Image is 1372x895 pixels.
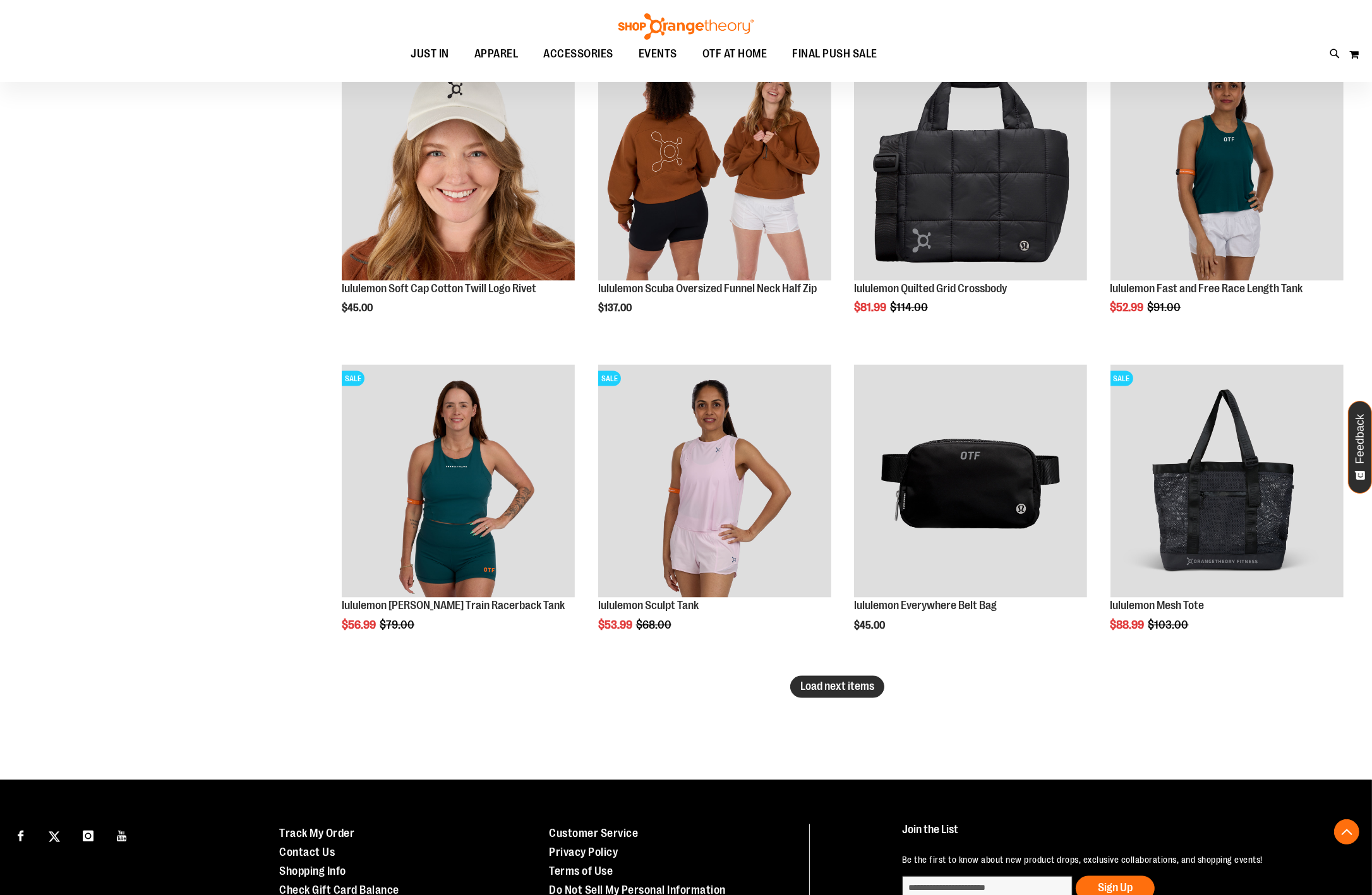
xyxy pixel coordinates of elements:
[1148,301,1183,314] span: $91.00
[77,824,99,846] a: Visit our Instagram page
[598,302,634,314] span: $137.00
[335,359,581,663] div: product
[1334,819,1359,845] button: Back To Top
[44,824,66,846] a: Visit our X page
[342,365,575,600] a: lululemon Wunder Train Racerback TankSALE
[342,599,565,612] a: lululemon [PERSON_NAME] Train Racerback Tank
[380,619,416,631] span: $79.00
[543,40,613,68] span: ACCESSORIES
[342,47,575,280] img: Main view of 2024 Convention lululemon Soft Cap Cotton Twill Logo Rivet
[474,40,519,68] span: APPAREL
[598,599,699,612] a: lululemon Sculpt Tank
[617,13,755,40] img: Shop Orangetheory
[902,824,1340,848] h4: Join the List
[592,41,838,346] div: product
[890,301,930,314] span: $114.00
[598,282,817,295] a: lululemon Scuba Oversized Funnel Neck Half Zip
[626,40,690,69] a: EVENTS
[854,620,887,631] span: $45.00
[848,41,1093,346] div: product
[1148,619,1191,631] span: $103.00
[1110,301,1146,314] span: $52.99
[854,599,997,612] a: lululemon Everywhere Belt Bag
[636,619,673,631] span: $68.00
[854,365,1087,598] img: lululemon Everywhere Belt Bag
[342,619,378,631] span: $56.99
[902,854,1340,867] p: Be the first to know about new product drops, exclusive collaborations, and shopping events!
[598,371,621,386] span: SALE
[598,365,831,598] img: Main Image of 1538347
[1098,882,1133,894] span: Sign Up
[598,619,634,631] span: $53.99
[279,846,335,859] a: Contact Us
[1110,365,1344,598] img: Product image for lululemon Mesh Tote
[1110,47,1344,282] a: Main view of 2024 August lululemon Fast and Free Race Length TankSALE
[854,47,1087,280] img: lululemon Quilted Grid Crossbody
[690,40,780,69] a: OTF AT HOME
[1110,282,1303,295] a: lululemon Fast and Free Race Length Tank
[549,846,618,859] a: Privacy Policy
[598,47,831,282] a: Main view of lululemon Womens Scuba Oversized Funnel Neck
[1354,414,1366,464] span: Feedback
[549,865,613,878] a: Terms of Use
[854,365,1087,600] a: lululemon Everywhere Belt Bag
[854,301,888,314] span: $81.99
[335,41,581,346] div: product
[1110,371,1133,386] span: SALE
[342,47,575,282] a: Main view of 2024 Convention lululemon Soft Cap Cotton Twill Logo Rivet
[549,827,638,840] a: Customer Service
[1110,365,1344,600] a: Product image for lululemon Mesh ToteSALE
[342,371,364,386] span: SALE
[1348,401,1372,494] button: Feedback - Show survey
[279,865,346,878] a: Shopping Info
[1110,619,1146,631] span: $88.99
[398,40,462,69] a: JUST IN
[342,365,575,598] img: lululemon Wunder Train Racerback Tank
[639,40,677,68] span: EVENTS
[49,831,60,843] img: Twitter
[531,40,626,69] a: ACCESSORIES
[1110,599,1205,612] a: lululemon Mesh Tote
[592,359,838,663] div: product
[411,40,449,68] span: JUST IN
[854,47,1087,282] a: lululemon Quilted Grid CrossbodySALE
[854,282,1007,295] a: lululemon Quilted Grid Crossbody
[279,827,354,840] a: Track My Order
[598,47,831,280] img: Main view of lululemon Womens Scuba Oversized Funnel Neck
[9,824,32,846] a: Visit our Facebook page
[792,40,877,68] span: FINAL PUSH SALE
[1104,41,1350,346] div: product
[779,40,890,69] a: FINAL PUSH SALE
[111,824,133,846] a: Visit our Youtube page
[342,282,536,295] a: lululemon Soft Cap Cotton Twill Logo Rivet
[462,40,531,68] a: APPAREL
[702,40,767,68] span: OTF AT HOME
[342,302,375,314] span: $45.00
[598,365,831,600] a: Main Image of 1538347SALE
[1104,359,1350,663] div: product
[790,676,884,698] button: Load next items
[848,359,1093,663] div: product
[800,680,874,693] span: Load next items
[1110,47,1344,280] img: Main view of 2024 August lululemon Fast and Free Race Length Tank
